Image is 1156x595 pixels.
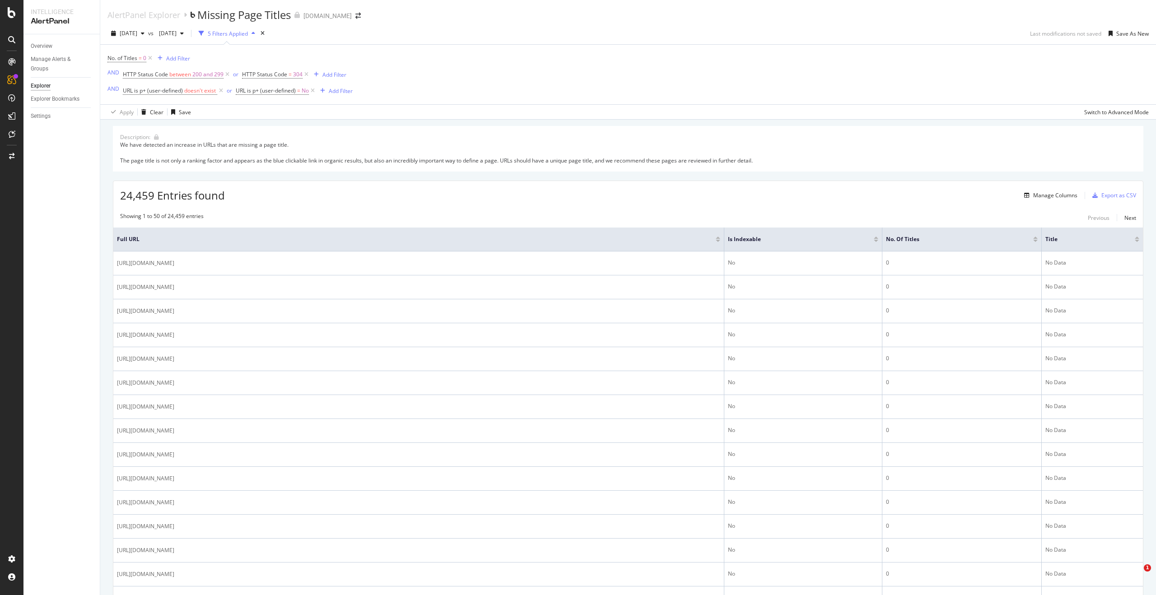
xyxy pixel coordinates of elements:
[1045,330,1139,339] div: No Data
[728,570,878,578] div: No
[1088,212,1109,223] button: Previous
[117,235,702,243] span: Full URL
[148,29,155,37] span: vs
[1045,450,1139,458] div: No Data
[168,105,191,119] button: Save
[155,29,177,37] span: 2025 Aug. 12th
[728,354,878,363] div: No
[138,105,163,119] button: Clear
[120,188,225,203] span: 24,459 Entries found
[728,450,878,458] div: No
[233,70,238,79] button: or
[1088,214,1109,222] div: Previous
[117,498,174,507] span: [URL][DOMAIN_NAME]
[179,108,191,116] div: Save
[1045,546,1139,554] div: No Data
[1144,564,1151,572] span: 1
[728,474,878,482] div: No
[123,70,168,78] span: HTTP Status Code
[197,7,291,23] div: Missing Page Titles
[117,474,174,483] span: [URL][DOMAIN_NAME]
[322,71,346,79] div: Add Filter
[117,450,174,459] span: [URL][DOMAIN_NAME]
[1045,426,1139,434] div: No Data
[120,141,1136,164] div: We have detected an increase in URLs that are missing a page title. The page title is not only a ...
[117,402,174,411] span: [URL][DOMAIN_NAME]
[1125,564,1147,586] iframe: Intercom live chat
[123,87,183,94] span: URL is p+ (user-defined)
[1045,378,1139,386] div: No Data
[886,570,1038,578] div: 0
[107,10,180,20] a: AlertPanel Explorer
[1116,30,1149,37] div: Save As New
[31,112,93,121] a: Settings
[227,87,232,94] div: or
[31,55,85,74] div: Manage Alerts & Groups
[107,105,134,119] button: Apply
[169,70,191,78] span: between
[289,70,292,78] span: =
[150,108,163,116] div: Clear
[886,283,1038,291] div: 0
[886,426,1038,434] div: 0
[728,283,878,291] div: No
[297,87,300,94] span: =
[886,402,1038,410] div: 0
[728,307,878,315] div: No
[31,81,51,91] div: Explorer
[120,108,134,116] div: Apply
[310,69,346,80] button: Add Filter
[1101,191,1136,199] div: Export as CSV
[886,259,1038,267] div: 0
[1124,214,1136,222] div: Next
[31,42,93,51] a: Overview
[1081,105,1149,119] button: Switch to Advanced Mode
[184,87,216,94] span: doesn't exist
[117,307,174,316] span: [URL][DOMAIN_NAME]
[107,84,119,93] button: AND
[31,112,51,121] div: Settings
[259,29,266,38] div: times
[1045,498,1139,506] div: No Data
[728,522,878,530] div: No
[1030,30,1101,37] div: Last modifications not saved
[117,283,174,292] span: [URL][DOMAIN_NAME]
[120,29,137,37] span: 2025 Aug. 18th
[886,235,1020,243] span: No. of Titles
[1033,191,1077,199] div: Manage Columns
[31,7,93,16] div: Intelligence
[208,30,248,37] div: 5 Filters Applied
[1089,188,1136,203] button: Export as CSV
[242,70,287,78] span: HTTP Status Code
[166,55,190,62] div: Add Filter
[31,42,52,51] div: Overview
[1045,259,1139,267] div: No Data
[107,54,137,62] span: No. of Titles
[154,53,190,64] button: Add Filter
[120,133,150,141] div: Description:
[117,426,174,435] span: [URL][DOMAIN_NAME]
[1021,190,1077,201] button: Manage Columns
[1045,402,1139,410] div: No Data
[302,84,309,97] span: No
[1105,26,1149,41] button: Save As New
[728,498,878,506] div: No
[227,86,232,95] button: or
[886,498,1038,506] div: 0
[120,212,204,223] div: Showing 1 to 50 of 24,459 entries
[1045,235,1121,243] span: Title
[1045,474,1139,482] div: No Data
[1045,283,1139,291] div: No Data
[1045,522,1139,530] div: No Data
[1124,212,1136,223] button: Next
[886,474,1038,482] div: 0
[117,354,174,363] span: [URL][DOMAIN_NAME]
[886,354,1038,363] div: 0
[236,87,296,94] span: URL is p+ (user-defined)
[1084,108,1149,116] div: Switch to Advanced Mode
[1045,307,1139,315] div: No Data
[31,94,93,104] a: Explorer Bookmarks
[886,450,1038,458] div: 0
[355,13,361,19] div: arrow-right-arrow-left
[31,55,93,74] a: Manage Alerts & Groups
